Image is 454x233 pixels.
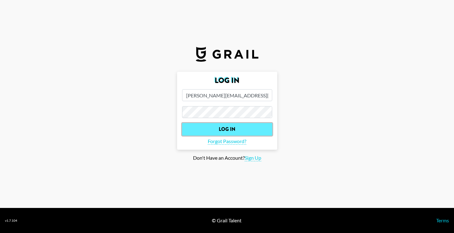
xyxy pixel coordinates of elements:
[5,155,449,161] div: Don't Have an Account?
[182,89,272,101] input: Email
[182,77,272,84] h2: Log In
[245,155,261,161] span: Sign Up
[5,219,17,223] div: v 1.7.104
[196,47,258,62] img: Grail Talent Logo
[208,138,246,145] span: Forgot Password?
[182,123,272,136] input: Log In
[423,202,446,225] iframe: Drift Widget Chat Controller
[212,217,242,224] div: © Grail Talent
